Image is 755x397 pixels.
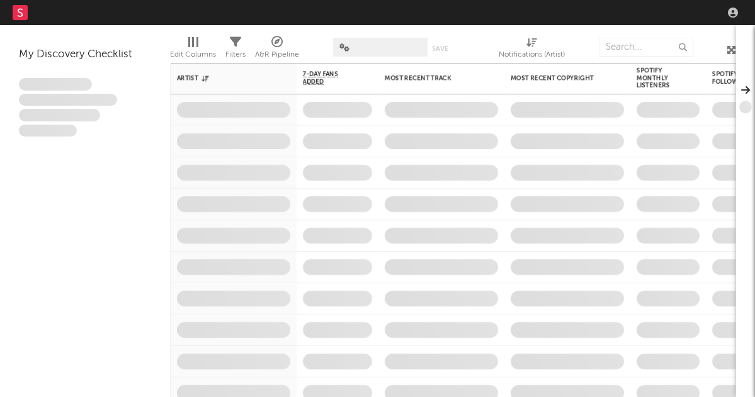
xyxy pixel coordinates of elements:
[225,47,246,62] div: Filters
[170,31,216,68] div: Edit Columns
[19,47,151,62] div: My Discovery Checklist
[255,31,299,68] div: A&R Pipeline
[19,125,77,137] span: Aliquam viverra
[432,45,448,52] button: Save
[499,31,565,68] div: Notifications (Artist)
[499,47,565,62] div: Notifications (Artist)
[385,74,479,82] div: Most Recent Track
[19,109,100,121] span: Praesent ac interdum
[511,74,605,82] div: Most Recent Copyright
[303,70,353,86] span: 7-Day Fans Added
[599,38,693,57] input: Search...
[255,47,299,62] div: A&R Pipeline
[19,78,92,91] span: Lorem ipsum dolor
[19,94,117,106] span: Integer aliquet in purus et
[177,74,271,82] div: Artist
[170,47,216,62] div: Edit Columns
[225,31,246,68] div: Filters
[637,67,681,89] div: Spotify Monthly Listeners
